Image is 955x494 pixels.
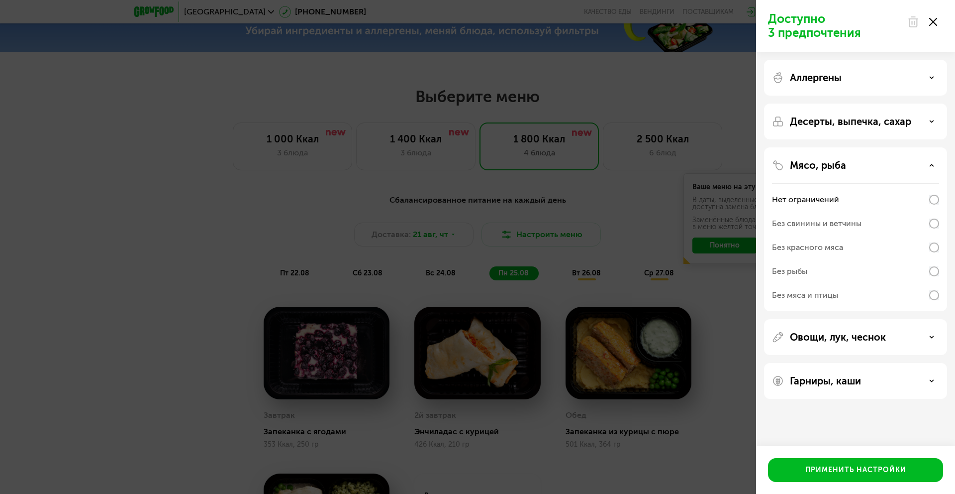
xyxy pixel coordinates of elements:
p: Мясо, рыба [790,159,846,171]
p: Доступно 3 предпочтения [768,12,901,40]
div: Без свинины и ветчины [772,218,861,230]
div: Применить настройки [805,465,906,475]
p: Гарниры, каши [790,375,861,387]
p: Аллергены [790,72,842,84]
p: Десерты, выпечка, сахар [790,116,911,127]
p: Овощи, лук, чеснок [790,331,886,343]
button: Применить настройки [768,458,943,482]
div: Без красного мяса [772,242,843,253]
div: Нет ограничений [772,194,839,206]
div: Без мяса и птицы [772,289,838,301]
div: Без рыбы [772,265,807,277]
